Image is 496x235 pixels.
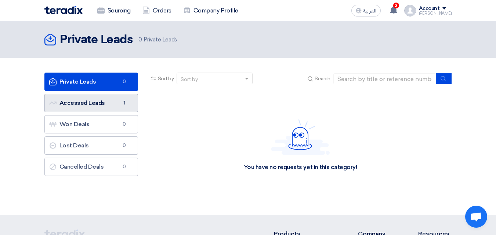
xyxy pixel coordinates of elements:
[158,75,174,82] span: Sort by
[419,5,440,12] div: Account
[120,121,129,128] span: 0
[120,78,129,85] span: 0
[120,163,129,170] span: 0
[60,33,133,47] h2: Private Leads
[44,6,83,14] img: Teradix logo
[44,136,138,155] a: Lost Deals0
[333,73,436,84] input: Search by title or reference number
[404,5,416,16] img: profile_test.png
[120,99,129,107] span: 1
[44,115,138,133] a: Won Deals0
[120,142,129,149] span: 0
[351,5,381,16] button: العربية
[363,8,376,14] span: العربية
[44,158,138,176] a: Cancelled Deals0
[44,73,138,91] a: Private Leads0
[244,164,357,171] div: You have no requests yet in this category!
[137,3,177,19] a: Orders
[393,3,399,8] span: 2
[271,119,330,155] img: Hello
[44,94,138,112] a: Accessed Leads1
[465,206,487,228] a: Open chat
[181,76,198,83] div: Sort by
[315,75,330,82] span: Search
[91,3,137,19] a: Sourcing
[419,11,452,15] div: [PERSON_NAME]
[177,3,244,19] a: Company Profile
[138,36,177,44] span: Private Leads
[138,36,142,43] span: 0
